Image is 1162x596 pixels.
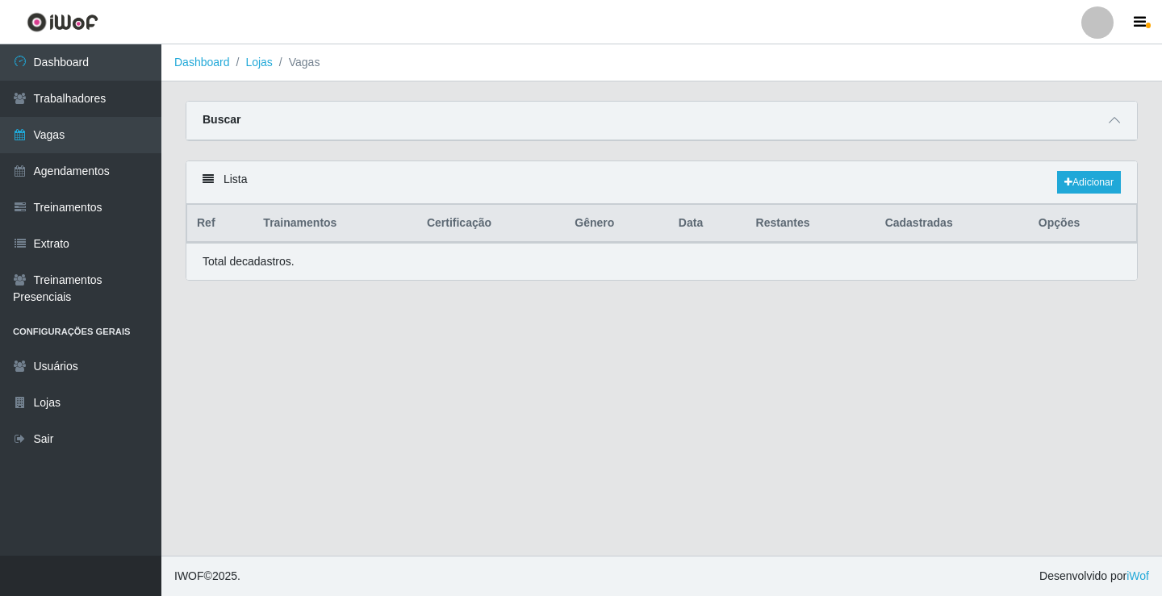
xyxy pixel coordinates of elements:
[1039,568,1149,585] span: Desenvolvido por
[876,205,1029,243] th: Cadastradas
[273,54,320,71] li: Vagas
[746,205,876,243] th: Restantes
[669,205,746,243] th: Data
[187,205,254,243] th: Ref
[186,161,1137,204] div: Lista
[174,568,240,585] span: © 2025 .
[27,12,98,32] img: CoreUI Logo
[245,56,272,69] a: Lojas
[161,44,1162,81] nav: breadcrumb
[1029,205,1137,243] th: Opções
[174,56,230,69] a: Dashboard
[203,253,295,270] p: Total de cadastros.
[565,205,669,243] th: Gênero
[203,113,240,126] strong: Buscar
[417,205,565,243] th: Certificação
[1057,171,1121,194] a: Adicionar
[253,205,417,243] th: Trainamentos
[1126,569,1149,582] a: iWof
[174,569,204,582] span: IWOF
